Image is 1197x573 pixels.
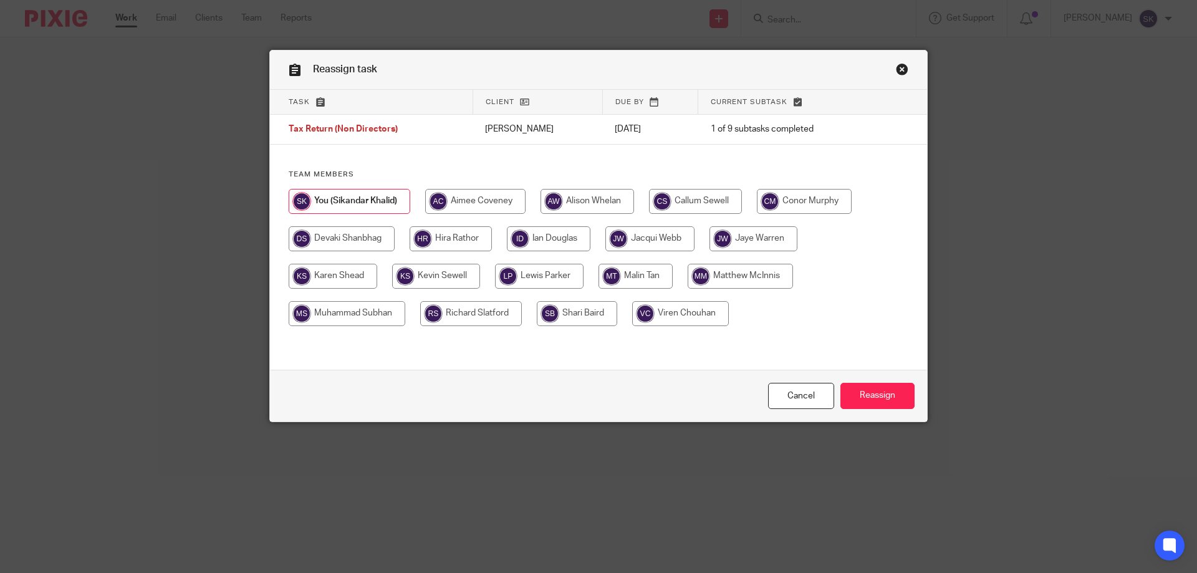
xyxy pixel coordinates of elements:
span: Task [289,99,310,105]
a: Close this dialog window [896,63,908,80]
td: 1 of 9 subtasks completed [698,115,875,145]
span: Tax Return (Non Directors) [289,125,398,134]
span: Current subtask [711,99,787,105]
a: Close this dialog window [768,383,834,410]
p: [PERSON_NAME] [485,123,590,135]
p: [DATE] [615,123,686,135]
input: Reassign [840,383,915,410]
h4: Team members [289,170,908,180]
span: Reassign task [313,64,377,74]
span: Client [486,99,514,105]
span: Due by [615,99,644,105]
